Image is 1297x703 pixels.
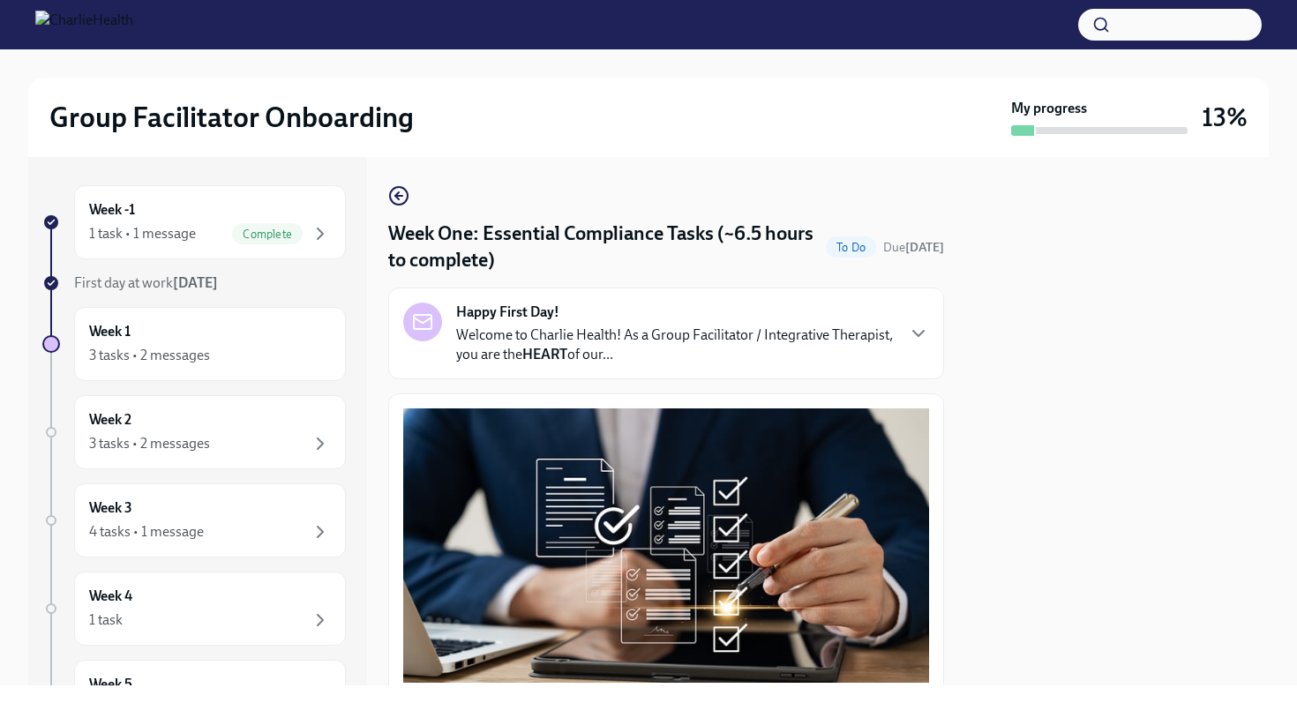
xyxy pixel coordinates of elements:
[89,410,131,430] h6: Week 2
[522,346,567,363] strong: HEART
[883,239,944,256] span: August 18th, 2025 09:00
[42,572,346,646] a: Week 41 task
[89,587,132,606] h6: Week 4
[89,346,210,365] div: 3 tasks • 2 messages
[173,274,218,291] strong: [DATE]
[1202,101,1248,133] h3: 13%
[89,434,210,453] div: 3 tasks • 2 messages
[42,185,346,259] a: Week -11 task • 1 messageComplete
[905,240,944,255] strong: [DATE]
[89,224,196,243] div: 1 task • 1 message
[89,200,135,220] h6: Week -1
[1011,99,1087,118] strong: My progress
[42,273,346,293] a: First day at work[DATE]
[35,11,133,39] img: CharlieHealth
[42,483,346,557] a: Week 34 tasks • 1 message
[42,307,346,381] a: Week 13 tasks • 2 messages
[403,408,929,683] button: Zoom image
[456,303,559,322] strong: Happy First Day!
[74,274,218,291] span: First day at work
[89,610,123,630] div: 1 task
[42,395,346,469] a: Week 23 tasks • 2 messages
[232,228,303,241] span: Complete
[456,325,894,364] p: Welcome to Charlie Health! As a Group Facilitator / Integrative Therapist, you are the of our...
[49,100,414,135] h2: Group Facilitator Onboarding
[89,522,204,542] div: 4 tasks • 1 message
[826,241,876,254] span: To Do
[388,221,819,273] h4: Week One: Essential Compliance Tasks (~6.5 hours to complete)
[883,240,944,255] span: Due
[89,498,132,518] h6: Week 3
[89,675,132,694] h6: Week 5
[89,322,131,341] h6: Week 1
